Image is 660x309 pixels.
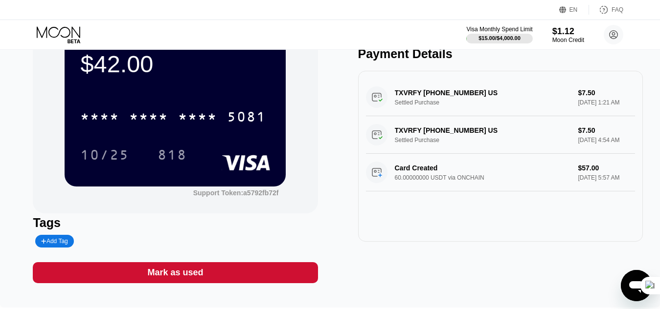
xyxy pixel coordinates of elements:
[559,5,589,15] div: EN
[589,5,623,15] div: FAQ
[33,216,318,230] div: Tags
[621,270,652,301] iframe: Button to launch messaging window
[612,6,623,13] div: FAQ
[41,238,68,245] div: Add Tag
[358,47,643,61] div: Payment Details
[193,189,279,197] div: Support Token:a5792fb72f
[73,143,137,167] div: 10/25
[193,189,279,197] div: Support Token: a5792fb72f
[227,110,266,126] div: 5081
[80,148,129,164] div: 10/25
[147,267,203,278] div: Mark as used
[466,26,532,33] div: Visa Monthly Spend Limit
[33,262,318,283] div: Mark as used
[150,143,194,167] div: 818
[552,26,584,37] div: $1.12
[478,35,521,41] div: $15.00 / $4,000.00
[552,37,584,43] div: Moon Credit
[569,6,578,13] div: EN
[35,235,73,247] div: Add Tag
[552,26,584,43] div: $1.12Moon Credit
[466,26,532,43] div: Visa Monthly Spend Limit$15.00/$4,000.00
[80,50,270,78] div: $42.00
[158,148,187,164] div: 818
